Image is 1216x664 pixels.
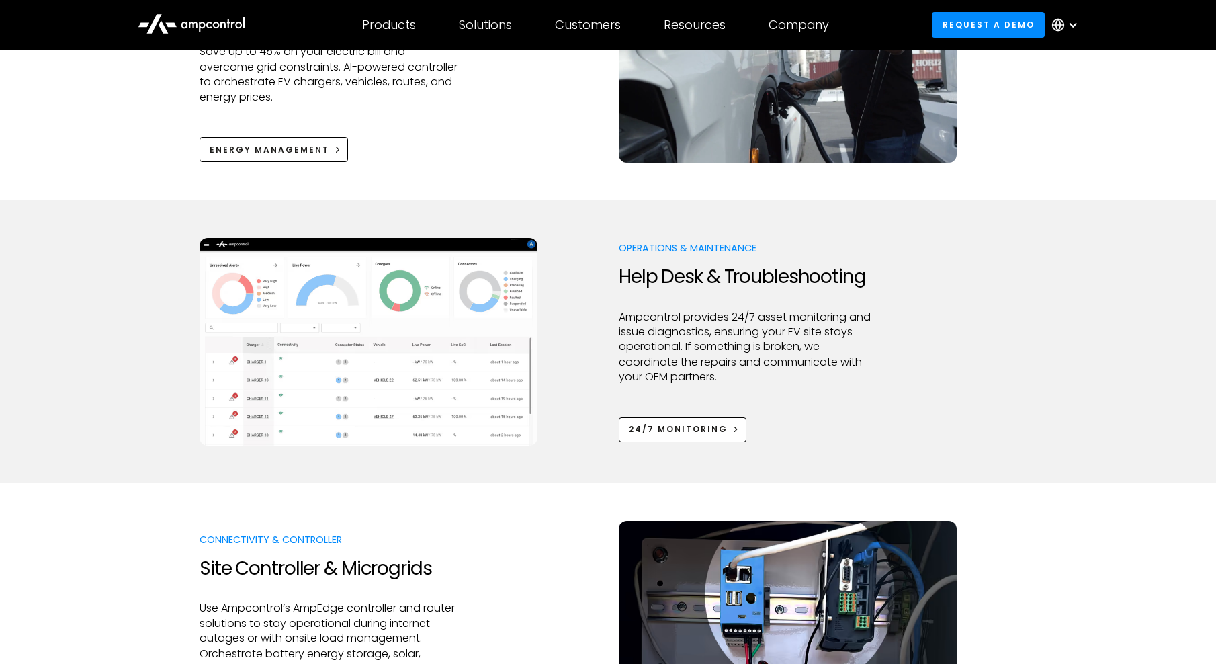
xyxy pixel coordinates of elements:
a: Request a demo [932,12,1045,37]
a: 24/7 Monitoring [619,417,746,442]
div: Products [362,17,416,32]
div: Company [769,17,829,32]
p: Save up to 45% on your electric bill and overcome grid constraints. AI-powered controller to orch... [200,44,458,105]
h2: Help Desk & Troubleshooting [619,265,877,288]
div: Customers [555,17,621,32]
h2: Site Controller & Microgrids [200,557,458,580]
p: Connectivity & Controller [200,533,458,546]
p: Operations & Maintenance [619,241,877,255]
div: Resources [664,17,726,32]
a: Energy Management [200,137,348,162]
div: Energy Management [210,144,329,156]
div: Solutions [459,17,512,32]
div: 24/7 Monitoring [629,423,728,435]
p: Ampcontrol provides 24/7 asset monitoring and issue diagnostics, ensuring your EV site stays oper... [619,310,877,385]
img: Ampcontrol EV charging management system for on time departure [200,238,537,446]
